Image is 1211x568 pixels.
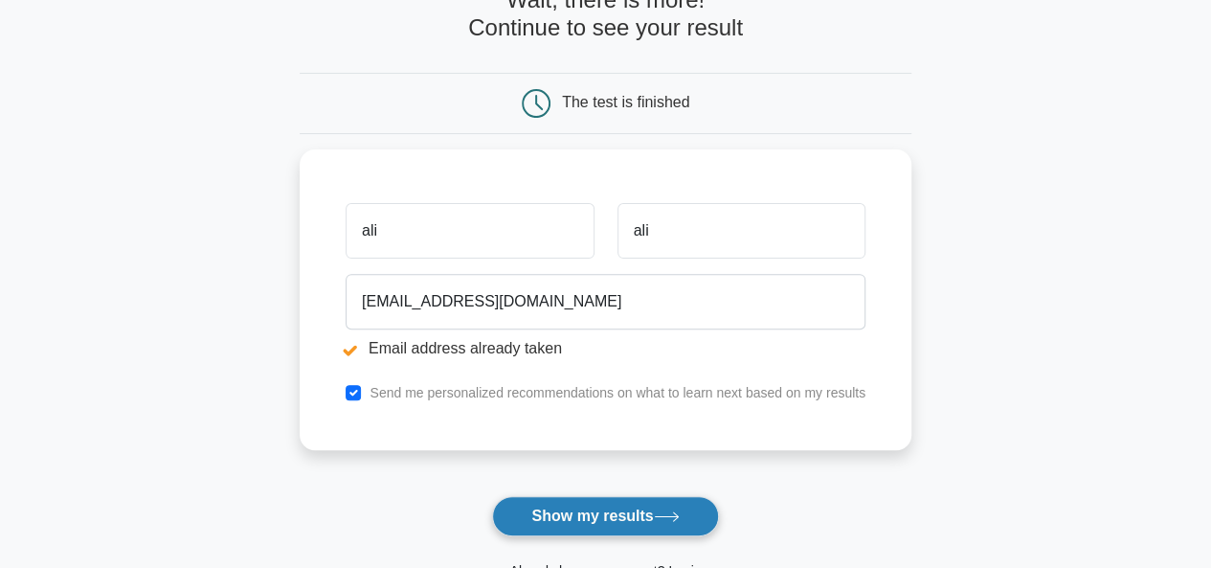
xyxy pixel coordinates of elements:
input: Email [346,274,865,329]
label: Send me personalized recommendations on what to learn next based on my results [370,385,865,400]
input: Last name [617,203,865,259]
li: Email address already taken [346,337,865,360]
div: The test is finished [562,94,689,110]
input: First name [346,203,594,259]
button: Show my results [492,496,718,536]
